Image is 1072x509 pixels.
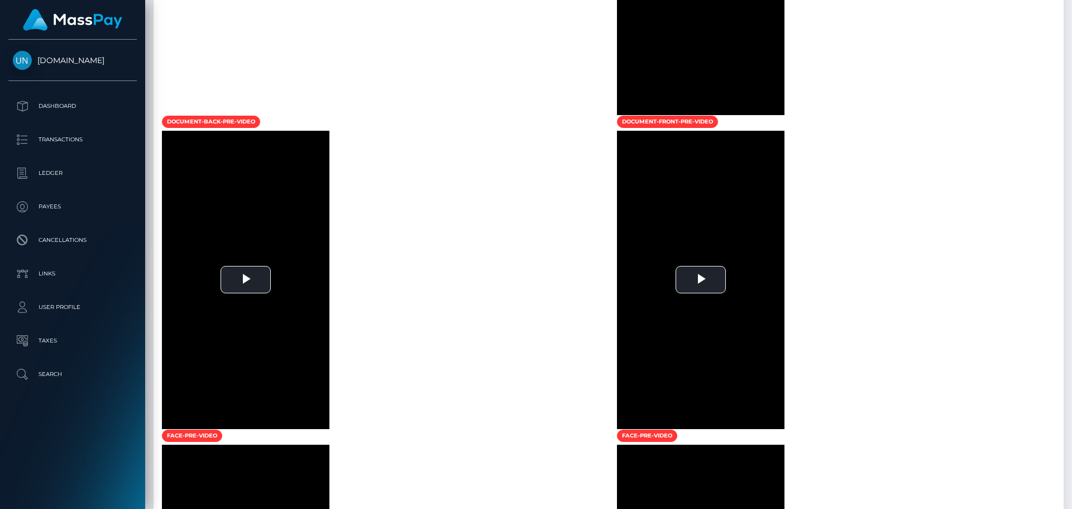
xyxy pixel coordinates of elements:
[13,332,132,349] p: Taxes
[8,92,137,120] a: Dashboard
[8,55,137,65] span: [DOMAIN_NAME]
[23,9,122,31] img: MassPay Logo
[13,198,132,215] p: Payees
[617,131,784,429] div: Video Player
[13,299,132,316] p: User Profile
[8,226,137,254] a: Cancellations
[8,260,137,288] a: Links
[13,51,32,70] img: Unlockt.me
[8,360,137,388] a: Search
[13,131,132,148] p: Transactions
[8,293,137,321] a: User Profile
[676,266,726,293] button: Play Video
[13,366,132,383] p: Search
[162,430,222,442] span: face-pre-video
[221,266,271,293] button: Play Video
[162,116,260,128] span: document-back-pre-video
[8,159,137,187] a: Ledger
[13,98,132,115] p: Dashboard
[13,165,132,182] p: Ledger
[617,430,677,442] span: face-pre-video
[162,131,329,429] div: Video Player
[8,126,137,154] a: Transactions
[8,193,137,221] a: Payees
[13,232,132,249] p: Cancellations
[8,327,137,355] a: Taxes
[617,116,718,128] span: document-front-pre-video
[13,265,132,282] p: Links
